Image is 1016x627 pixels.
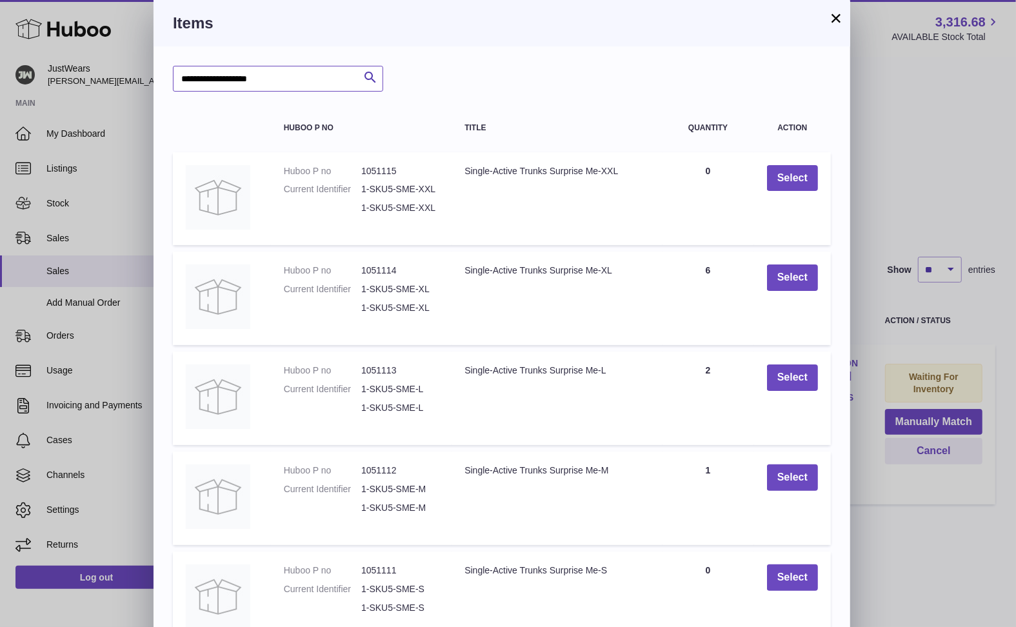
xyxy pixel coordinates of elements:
[662,252,754,345] td: 6
[361,364,439,377] dd: 1051113
[361,583,439,595] dd: 1-SKU5-SME-S
[284,483,361,495] dt: Current Identifier
[662,152,754,246] td: 0
[767,564,818,591] button: Select
[173,13,831,34] h3: Items
[464,264,649,277] div: Single-Active Trunks Surprise Me-XL
[452,111,662,145] th: Title
[361,302,439,314] dd: 1-SKU5-SME-XL
[361,165,439,177] dd: 1051115
[662,452,754,545] td: 1
[464,364,649,377] div: Single-Active Trunks Surprise Me-L
[361,183,439,195] dd: 1-SKU5-SME-XXL
[284,383,361,395] dt: Current Identifier
[767,364,818,391] button: Select
[284,183,361,195] dt: Current Identifier
[284,165,361,177] dt: Huboo P no
[662,352,754,445] td: 2
[284,564,361,577] dt: Huboo P no
[361,502,439,514] dd: 1-SKU5-SME-M
[767,264,818,291] button: Select
[361,383,439,395] dd: 1-SKU5-SME-L
[361,283,439,295] dd: 1-SKU5-SME-XL
[284,283,361,295] dt: Current Identifier
[284,364,361,377] dt: Huboo P no
[284,464,361,477] dt: Huboo P no
[767,165,818,192] button: Select
[361,402,439,414] dd: 1-SKU5-SME-L
[186,464,250,529] img: Single-Active Trunks Surprise Me-M
[186,364,250,429] img: Single-Active Trunks Surprise Me-L
[361,564,439,577] dd: 1051111
[464,464,649,477] div: Single-Active Trunks Surprise Me-M
[271,111,452,145] th: Huboo P no
[284,583,361,595] dt: Current Identifier
[828,10,844,26] button: ×
[361,602,439,614] dd: 1-SKU5-SME-S
[662,111,754,145] th: Quantity
[361,483,439,495] dd: 1-SKU5-SME-M
[767,464,818,491] button: Select
[284,264,361,277] dt: Huboo P no
[361,264,439,277] dd: 1051114
[754,111,831,145] th: Action
[464,165,649,177] div: Single-Active Trunks Surprise Me-XXL
[186,264,250,329] img: Single-Active Trunks Surprise Me-XL
[464,564,649,577] div: Single-Active Trunks Surprise Me-S
[361,202,439,214] dd: 1-SKU5-SME-XXL
[361,464,439,477] dd: 1051112
[186,165,250,230] img: Single-Active Trunks Surprise Me-XXL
